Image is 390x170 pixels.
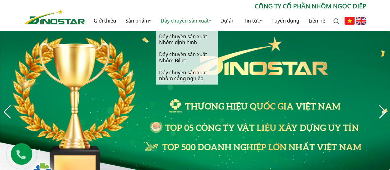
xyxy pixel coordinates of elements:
[239,11,267,31] a: Tin tức
[156,11,216,31] a: Dây chuyền sản xuất
[89,11,121,31] a: Giới thiệu
[216,11,239,31] a: Dự án
[85,2,366,11] p: CÔNG TY CỔ PHẦN NHÔM NGỌC DIỆP
[356,17,366,25] img: English
[3,105,11,119] div: Previous slide
[267,11,304,31] a: Tuyển dụng
[121,11,156,31] a: Sản phẩm
[156,67,218,85] a: Dây chuyền sản xuất nhôm công nghiệp
[344,17,355,25] img: Tiếng Việt
[333,18,339,24] img: search
[379,105,387,119] div: Next slide
[156,48,218,66] a: Dây chuyền sản xuất Nhôm Billet
[304,11,330,31] a: Liên hệ
[24,9,85,24] img: Nhôm Dinostar
[24,8,85,24] a: Nhôm Dinostar
[156,31,218,48] a: Dây chuyền sản xuất Nhôm định hình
